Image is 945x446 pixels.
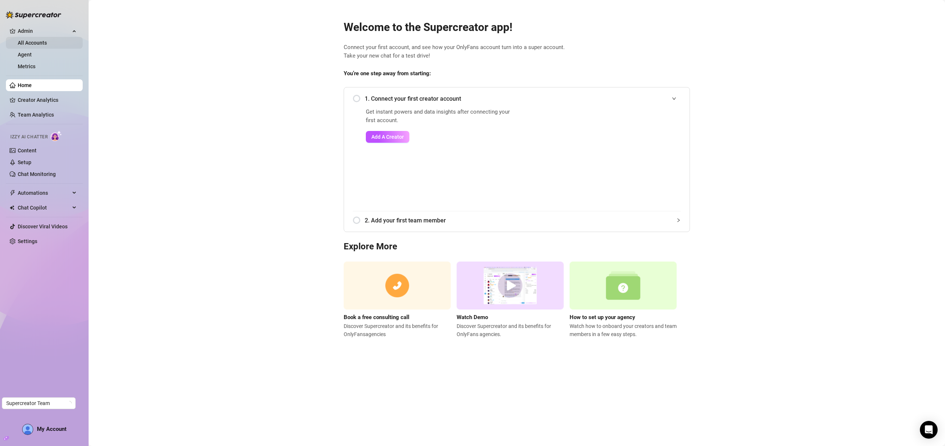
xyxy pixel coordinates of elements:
[4,436,9,441] span: build
[6,398,71,409] span: Supercreator Team
[18,25,70,37] span: Admin
[533,108,681,202] iframe: Add Creators
[51,131,62,141] img: AI Chatter
[457,262,564,338] a: Watch DemoDiscover Supercreator and its benefits for OnlyFans agencies.
[366,108,515,125] span: Get instant powers and data insights after connecting your first account.
[457,314,488,321] strong: Watch Demo
[344,70,431,77] strong: You’re one step away from starting:
[10,28,16,34] span: crown
[18,63,35,69] a: Metrics
[18,52,32,58] a: Agent
[366,131,409,143] button: Add A Creator
[6,11,61,18] img: logo-BBDzfeDw.svg
[366,131,515,143] a: Add A Creator
[18,112,54,118] a: Team Analytics
[365,94,681,103] span: 1. Connect your first creator account
[570,262,677,310] img: setup agency guide
[344,314,409,321] strong: Book a free consulting call
[344,322,451,338] span: Discover Supercreator and its benefits for OnlyFans agencies
[365,216,681,225] span: 2. Add your first team member
[18,202,70,214] span: Chat Copilot
[344,241,690,253] h3: Explore More
[10,190,16,196] span: thunderbolt
[676,218,681,222] span: collapsed
[18,159,31,165] a: Setup
[344,20,690,34] h2: Welcome to the Supercreator app!
[10,134,48,141] span: Izzy AI Chatter
[10,205,14,210] img: Chat Copilot
[570,322,677,338] span: Watch how to onboard your creators and team members in a few easy steps.
[18,94,77,106] a: Creator Analytics
[457,262,564,310] img: supercreator demo
[23,424,33,435] img: AD_cMMTxCeTpmN1d5MnKJ1j-_uXZCpTKapSSqNGg4PyXtR_tCW7gZXTNmFz2tpVv9LSyNV7ff1CaS4f4q0HLYKULQOwoM5GQR...
[18,148,37,153] a: Content
[18,187,70,199] span: Automations
[353,211,681,229] div: 2. Add your first team member
[18,40,47,46] a: All Accounts
[344,43,690,60] span: Connect your first account, and see how your OnlyFans account turn into a super account. Take you...
[570,314,635,321] strong: How to set up your agency
[344,262,451,338] a: Book a free consulting callDiscover Supercreator and its benefits for OnlyFansagencies
[344,262,451,310] img: consulting call
[371,134,404,140] span: Add A Creator
[67,401,72,405] span: loading
[18,238,37,244] a: Settings
[672,96,676,101] span: expanded
[18,224,68,229] a: Discover Viral Videos
[37,426,66,432] span: My Account
[457,322,564,338] span: Discover Supercreator and its benefits for OnlyFans agencies.
[18,171,56,177] a: Chat Monitoring
[18,82,32,88] a: Home
[570,262,677,338] a: How to set up your agencyWatch how to onboard your creators and team members in a few easy steps.
[353,90,681,108] div: 1. Connect your first creator account
[920,421,938,439] div: Open Intercom Messenger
